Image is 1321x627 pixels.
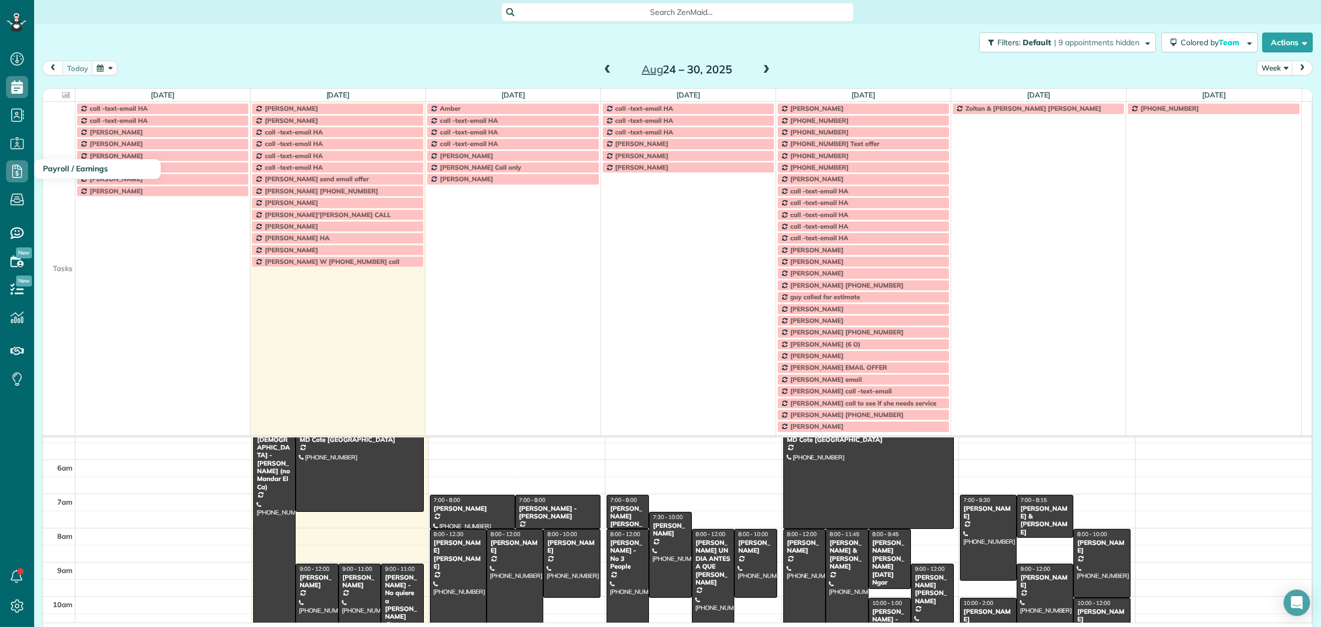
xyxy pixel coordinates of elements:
[790,340,861,348] span: [PERSON_NAME] (6 O)
[1020,574,1070,590] div: [PERSON_NAME]
[57,532,73,540] span: 8am
[385,565,414,572] span: 9:00 - 11:00
[433,539,483,571] div: [PERSON_NAME] [PERSON_NAME]
[696,531,725,538] span: 8:00 - 12:00
[440,175,493,183] span: [PERSON_NAME]
[342,574,378,590] div: [PERSON_NAME]
[790,269,844,277] span: [PERSON_NAME]
[1020,565,1050,572] span: 9:00 - 12:00
[1262,33,1313,52] button: Actions
[790,187,848,195] span: call -text-email HA
[90,139,143,148] span: [PERSON_NAME]
[90,104,148,112] span: call -text-email HA
[610,505,646,544] div: [PERSON_NAME] [PERSON_NAME] Property
[440,163,521,171] span: [PERSON_NAME] Call only
[1181,37,1243,47] span: Colored by
[790,305,844,313] span: [PERSON_NAME]
[501,90,525,99] a: [DATE]
[265,222,318,230] span: [PERSON_NAME]
[265,128,323,136] span: call -text-email HA
[738,539,773,555] div: [PERSON_NAME]
[57,498,73,506] span: 7am
[787,531,817,538] span: 8:00 - 12:00
[265,187,378,195] span: [PERSON_NAME] [PHONE_NUMBER]
[1161,33,1258,52] button: Colored byTeam
[265,234,330,242] span: [PERSON_NAME] HA
[965,104,1101,112] span: Zoltan & [PERSON_NAME] [PERSON_NAME]
[547,531,577,538] span: 8:00 - 10:00
[790,281,904,289] span: [PERSON_NAME] [PHONE_NUMBER]
[914,574,950,606] div: [PERSON_NAME] [PERSON_NAME]
[790,422,844,430] span: [PERSON_NAME]
[695,539,731,586] div: [PERSON_NAME] UN DIA ANTES A QUE [PERSON_NAME]
[90,152,143,160] span: [PERSON_NAME]
[299,574,335,590] div: [PERSON_NAME]
[997,37,1020,47] span: Filters:
[615,116,673,125] span: call -text-email HA
[265,175,369,183] span: [PERSON_NAME] send email offer
[790,198,848,207] span: call -text-email HA
[42,61,63,75] button: prev
[1077,599,1110,607] span: 10:00 - 12:00
[790,375,862,383] span: [PERSON_NAME] email
[790,210,848,219] span: call -text-email HA
[615,163,669,171] span: [PERSON_NAME]
[787,436,951,444] div: MD Cote [GEOGRAPHIC_DATA]
[265,152,323,160] span: call -text-email HA
[964,599,994,607] span: 10:00 - 2:00
[790,104,844,112] span: [PERSON_NAME]
[790,222,848,230] span: call -text-email HA
[790,175,844,183] span: [PERSON_NAME]
[963,608,1013,624] div: [PERSON_NAME]
[610,496,637,504] span: 7:00 - 8:00
[851,90,875,99] a: [DATE]
[790,128,849,136] span: [PHONE_NUMBER]
[57,566,73,575] span: 9am
[829,539,865,571] div: [PERSON_NAME] & [PERSON_NAME]
[790,363,887,371] span: [PERSON_NAME] EMAIL OFFER
[16,247,32,258] span: New
[872,599,902,607] span: 10:00 - 1:00
[57,463,73,472] span: 6am
[265,139,323,148] span: call -text-email HA
[1257,61,1293,75] button: Week
[433,505,512,512] div: [PERSON_NAME]
[299,436,420,444] div: MD Cote [GEOGRAPHIC_DATA]
[326,90,350,99] a: [DATE]
[256,436,292,491] div: [DEMOGRAPHIC_DATA] - [PERSON_NAME] (no Mandar El Ca)
[490,539,540,555] div: [PERSON_NAME]
[790,257,844,266] span: [PERSON_NAME]
[642,62,663,76] span: Aug
[384,574,420,621] div: [PERSON_NAME] - No quiere a [PERSON_NAME]
[787,539,822,555] div: [PERSON_NAME]
[342,565,372,572] span: 9:00 - 11:00
[43,164,108,174] span: Payroll / Earnings
[653,514,683,521] span: 7:30 - 10:00
[790,293,860,301] span: guy called for estimate
[618,63,756,75] h2: 24 – 30, 2025
[964,496,990,504] span: 7:00 - 9:30
[1020,496,1047,504] span: 7:00 - 8:15
[440,139,498,148] span: call -text-email HA
[440,128,498,136] span: call -text-email HA
[434,531,463,538] span: 8:00 - 12:30
[265,246,318,254] span: [PERSON_NAME]
[1219,37,1241,47] span: Team
[265,104,318,112] span: [PERSON_NAME]
[790,152,849,160] span: [PHONE_NUMBER]
[790,399,937,407] span: [PERSON_NAME] call to see if she needs service
[265,163,323,171] span: call -text-email HA
[738,531,768,538] span: 8:00 - 10:00
[265,210,391,219] span: [PERSON_NAME]'[PERSON_NAME] CALL
[1054,37,1139,47] span: | 9 appointments hidden
[915,565,945,572] span: 9:00 - 12:00
[299,565,329,572] span: 9:00 - 12:00
[790,139,880,148] span: [PHONE_NUMBER] Text offer
[440,104,460,112] span: Amber
[1202,90,1226,99] a: [DATE]
[790,116,849,125] span: [PHONE_NUMBER]
[151,90,174,99] a: [DATE]
[610,539,646,571] div: [PERSON_NAME] - No 3 People
[790,234,848,242] span: call -text-email HA
[440,152,493,160] span: [PERSON_NAME]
